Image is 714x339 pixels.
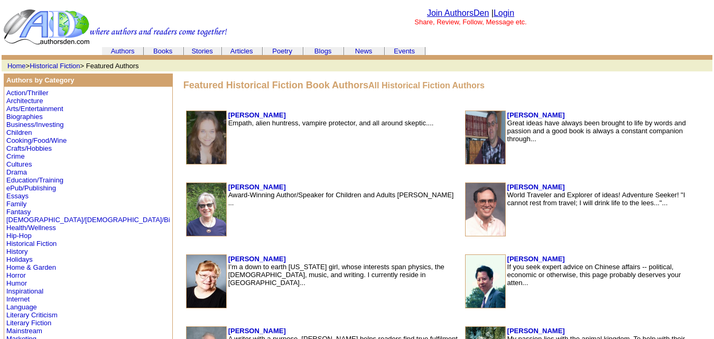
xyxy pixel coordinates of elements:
img: 1628.jpg [466,255,505,308]
img: 125702.jpg [466,111,505,164]
font: Empath, alien huntress, vampire protector, and all around skeptic.... [228,119,434,127]
a: ePub/Publishing [6,184,56,192]
a: [PERSON_NAME] [228,111,286,119]
a: News [355,47,373,55]
a: Historical Fiction [6,240,57,248]
font: I’m a down to earth [US_STATE] girl, whose interests span physics, the [DEMOGRAPHIC_DATA], music,... [228,263,444,287]
a: [PERSON_NAME] [507,255,565,263]
a: Drama [6,168,27,176]
a: Architecture [6,97,43,105]
a: [PERSON_NAME] [228,183,286,191]
a: Books [153,47,172,55]
a: Historical Fiction [30,62,80,70]
a: [PERSON_NAME] [507,111,565,119]
a: Join AuthorsDen [427,8,489,17]
font: World Traveler and Explorer of ideas! Adventure Seeker! "I cannot rest from travel; I will drink ... [507,191,685,207]
a: [PERSON_NAME] [228,255,286,263]
font: > > Featured Authors [7,62,139,70]
img: cleardot.gif [711,56,711,59]
font: Award-Winning Author/Speaker for Children and Adults [PERSON_NAME] ... [228,191,454,207]
img: 227896.jpg [187,111,226,164]
a: Authors [111,47,135,55]
a: Crime [6,152,25,160]
img: 88927.jpg [187,255,226,308]
a: Home [7,62,26,70]
font: Share, Review, Follow, Message etc. [414,18,526,26]
a: Articles [230,47,253,55]
a: [PERSON_NAME] [507,327,565,335]
font: If you seek expert advice on Chinese affairs -- political, economic or otherwise, this page proba... [507,263,681,287]
a: Humor [6,279,27,287]
a: Poetry [272,47,292,55]
a: Arts/Entertainment [6,105,63,113]
a: Cooking/Food/Wine [6,136,67,144]
a: Literary Fiction [6,319,51,327]
a: [DEMOGRAPHIC_DATA]/[DEMOGRAPHIC_DATA]/Bi [6,216,170,224]
a: Action/Thriller [6,89,48,97]
img: 7512.jpg [466,183,505,236]
a: Login [494,8,514,17]
a: [PERSON_NAME] [507,183,565,191]
a: Literary Criticism [6,311,58,319]
a: Mainstream [6,327,42,335]
a: Stories [191,47,212,55]
a: Education/Training [6,176,63,184]
a: Language [6,303,37,311]
a: Inspirational [6,287,43,295]
a: Home & Garden [6,263,56,271]
a: All Historical Fiction Authors [368,80,485,90]
a: Hip-Hop [6,232,32,240]
a: [PERSON_NAME] [228,327,286,335]
a: Biographies [6,113,43,121]
a: Horror [6,271,26,279]
a: Health/Wellness [6,224,56,232]
a: Essays [6,192,29,200]
a: Cultures [6,160,32,168]
a: Events [394,47,415,55]
img: 1402.jpg [187,183,226,236]
a: Internet [6,295,30,303]
font: Featured Historical Fiction Book Authors [183,80,368,90]
a: Crafts/Hobbies [6,144,52,152]
a: History [6,248,27,255]
a: Blogs [314,47,332,55]
b: Authors by Category [6,76,75,84]
font: Great ideas have always been brought to life by words and passion and a good book is always a con... [507,119,686,143]
font: All Historical Fiction Authors [368,81,485,90]
a: Family [6,200,26,208]
a: Business/Investing [6,121,63,129]
img: header_logo2.gif [3,8,227,45]
a: Holidays [6,255,33,263]
a: Fantasy [6,208,31,216]
font: | [492,8,514,17]
a: Children [6,129,32,136]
